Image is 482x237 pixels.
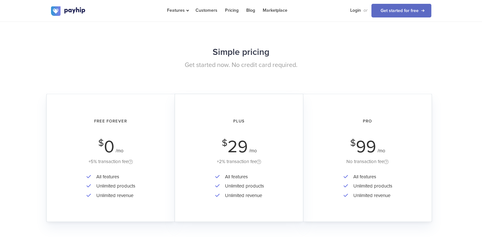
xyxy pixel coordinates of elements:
[184,158,294,166] div: +2% transaction fee
[312,113,423,130] h2: Pro
[350,191,392,200] li: Unlimited revenue
[51,6,86,16] img: logo.svg
[98,139,104,147] span: $
[222,191,264,200] li: Unlimited revenue
[377,148,385,154] span: /mo
[350,139,356,147] span: $
[222,139,228,147] span: $
[350,181,392,190] li: Unlimited products
[249,148,257,154] span: /mo
[93,181,135,190] li: Unlimited products
[93,172,135,181] li: All features
[51,61,431,70] p: Get started now. No credit card required.
[167,8,188,13] span: Features
[222,181,264,190] li: Unlimited products
[55,158,166,166] div: +5% transaction fee
[184,113,294,130] h2: Plus
[93,191,135,200] li: Unlimited revenue
[55,113,166,130] h2: Free Forever
[371,4,431,17] a: Get started for free
[116,148,124,154] span: /mo
[222,172,264,181] li: All features
[51,44,431,61] h2: Simple pricing
[350,172,392,181] li: All features
[312,158,423,166] div: No transaction fee
[104,136,114,157] span: 0
[228,136,248,157] span: 29
[356,136,376,157] span: 99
